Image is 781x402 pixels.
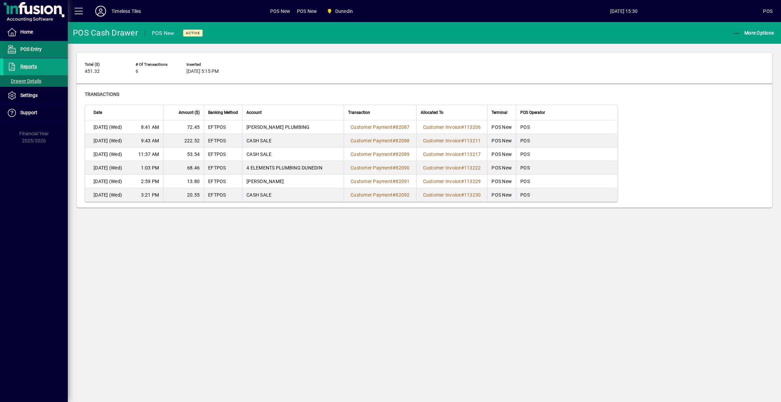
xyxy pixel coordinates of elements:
[3,75,68,87] a: Drawer Details
[516,175,618,188] td: POS
[487,175,516,188] td: POS New
[242,161,344,175] td: 4 ELEMENTS PLUMBING DUNEDIN
[421,150,483,158] a: Customer Invoice#113217
[163,188,204,202] td: 20.55
[348,191,412,199] a: Customer Payment#82092
[461,192,464,198] span: #
[516,120,618,134] td: POS
[348,123,412,131] a: Customer Payment#82087
[204,175,242,188] td: EFTPOS
[163,134,204,147] td: 222.52
[246,109,262,116] span: Account
[94,178,122,185] span: [DATE] (Wed)
[763,6,773,17] div: POS
[141,192,159,198] span: 3:21 PM
[208,109,238,116] span: Banking Method
[163,120,204,134] td: 72.45
[204,161,242,175] td: EFTPOS
[351,192,393,198] span: Customer Payment
[348,109,370,116] span: Transaction
[464,179,481,184] span: 113229
[186,31,200,35] span: Active
[348,164,412,172] a: Customer Payment#82090
[3,87,68,104] a: Settings
[335,6,353,17] span: Dunedin
[20,64,37,69] span: Reports
[464,192,481,198] span: 113230
[163,175,204,188] td: 13.80
[204,134,242,147] td: EFTPOS
[141,137,159,144] span: 9:43 AM
[516,147,618,161] td: POS
[393,165,396,170] span: #
[520,109,545,116] span: POS Operator
[492,109,507,116] span: Terminal
[136,69,138,74] span: 6
[461,138,464,143] span: #
[112,6,141,17] div: Timeless Tiles
[20,29,33,35] span: Home
[348,178,412,185] a: Customer Payment#82091
[487,134,516,147] td: POS New
[242,134,344,147] td: CASH SALE
[423,192,461,198] span: Customer Invoice
[464,165,481,170] span: 113222
[464,124,481,130] span: 113206
[94,137,122,144] span: [DATE] (Wed)
[393,179,396,184] span: #
[461,152,464,157] span: #
[461,179,464,184] span: #
[461,124,464,130] span: #
[242,120,344,134] td: [PERSON_NAME] PLUMBING
[423,165,461,170] span: Customer Invoice
[516,161,618,175] td: POS
[487,120,516,134] td: POS New
[7,78,41,84] span: Drawer Details
[3,24,68,41] a: Home
[351,124,393,130] span: Customer Payment
[464,152,481,157] span: 113217
[396,152,409,157] span: 82089
[487,147,516,161] td: POS New
[85,92,119,97] span: Transactions
[324,5,356,17] span: Dunedin
[485,6,763,17] span: [DATE] 15:30
[20,93,38,98] span: Settings
[242,175,344,188] td: [PERSON_NAME]
[396,179,409,184] span: 82091
[94,192,122,198] span: [DATE] (Wed)
[186,62,227,67] span: Inserted
[204,120,242,134] td: EFTPOS
[141,178,159,185] span: 2:59 PM
[85,69,100,74] span: 451.32
[464,138,481,143] span: 113211
[423,138,461,143] span: Customer Invoice
[393,138,396,143] span: #
[423,124,461,130] span: Customer Invoice
[204,188,242,202] td: EFTPOS
[94,124,122,130] span: [DATE] (Wed)
[136,62,176,67] span: # of Transactions
[396,124,409,130] span: 82087
[396,165,409,170] span: 82090
[421,164,483,172] a: Customer Invoice#113222
[94,109,102,116] span: Date
[3,104,68,121] a: Support
[163,147,204,161] td: 53.54
[348,137,412,144] a: Customer Payment#82088
[351,138,393,143] span: Customer Payment
[421,178,483,185] a: Customer Invoice#113229
[351,165,393,170] span: Customer Payment
[516,188,618,202] td: POS
[94,151,122,158] span: [DATE] (Wed)
[423,179,461,184] span: Customer Invoice
[351,152,393,157] span: Customer Payment
[270,6,290,17] span: POS New
[3,41,68,58] a: POS Entry
[90,5,112,17] button: Profile
[461,165,464,170] span: #
[73,27,138,38] div: POS Cash Drawer
[348,150,412,158] a: Customer Payment#82089
[152,28,175,39] div: POS New
[20,110,37,115] span: Support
